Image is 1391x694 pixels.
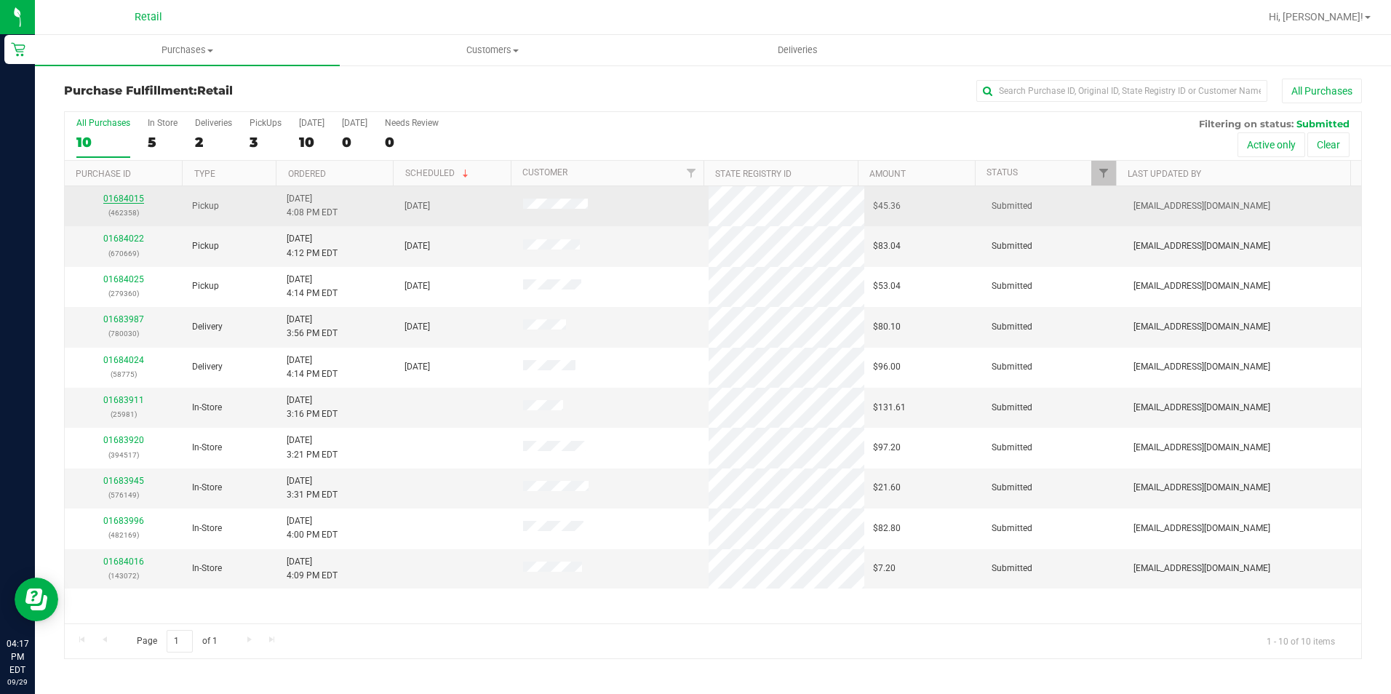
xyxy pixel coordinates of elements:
p: (143072) [73,569,175,583]
p: (482169) [73,528,175,542]
span: [DATE] [404,279,430,293]
span: [EMAIL_ADDRESS][DOMAIN_NAME] [1133,320,1270,334]
span: Retail [135,11,162,23]
span: Filtering on status: [1199,118,1294,129]
a: Scheduled [405,168,471,178]
p: (279360) [73,287,175,300]
span: Submitted [992,199,1032,213]
span: Submitted [992,401,1032,415]
span: Submitted [992,279,1032,293]
a: 01684024 [103,355,144,365]
span: [DATE] 4:12 PM EDT [287,232,338,260]
div: [DATE] [299,118,324,128]
span: Submitted [992,522,1032,535]
p: (394517) [73,448,175,462]
p: (780030) [73,327,175,340]
a: State Registry ID [715,169,792,179]
span: [EMAIL_ADDRESS][DOMAIN_NAME] [1133,562,1270,575]
span: [EMAIL_ADDRESS][DOMAIN_NAME] [1133,441,1270,455]
p: (576149) [73,488,175,502]
span: Retail [197,84,233,97]
a: Type [194,169,215,179]
span: Delivery [192,320,223,334]
div: PickUps [250,118,282,128]
span: $45.36 [873,199,901,213]
input: Search Purchase ID, Original ID, State Registry ID or Customer Name... [976,80,1267,102]
iframe: Resource center [15,578,58,621]
span: [DATE] 3:31 PM EDT [287,474,338,502]
span: Pickup [192,279,219,293]
span: Submitted [992,441,1032,455]
a: 01683911 [103,395,144,405]
span: In-Store [192,441,222,455]
span: [EMAIL_ADDRESS][DOMAIN_NAME] [1133,279,1270,293]
div: Deliveries [195,118,232,128]
div: 10 [299,134,324,151]
span: Deliveries [758,44,837,57]
span: [DATE] 4:00 PM EDT [287,514,338,542]
a: Deliveries [645,35,950,65]
p: 04:17 PM EDT [7,637,28,677]
span: Customers [340,44,644,57]
span: Page of 1 [124,630,229,653]
a: Filter [679,161,704,186]
span: Submitted [1296,118,1350,129]
span: [DATE] 4:14 PM EDT [287,273,338,300]
span: In-Store [192,562,222,575]
div: Needs Review [385,118,439,128]
span: Submitted [992,320,1032,334]
p: 09/29 [7,677,28,687]
span: [DATE] 3:21 PM EDT [287,434,338,461]
a: Purchase ID [76,169,131,179]
input: 1 [167,630,193,653]
span: [DATE] 3:16 PM EDT [287,394,338,421]
span: $7.20 [873,562,896,575]
span: Delivery [192,360,223,374]
p: (25981) [73,407,175,421]
span: [DATE] [404,360,430,374]
a: 01683996 [103,516,144,526]
a: 01683920 [103,435,144,445]
a: Customer [522,167,567,178]
span: [DATE] 4:08 PM EDT [287,192,338,220]
span: [EMAIL_ADDRESS][DOMAIN_NAME] [1133,199,1270,213]
a: 01684015 [103,194,144,204]
button: Active only [1237,132,1305,157]
span: $80.10 [873,320,901,334]
span: Pickup [192,239,219,253]
a: Last Updated By [1128,169,1201,179]
div: 3 [250,134,282,151]
span: [EMAIL_ADDRESS][DOMAIN_NAME] [1133,239,1270,253]
span: Pickup [192,199,219,213]
span: [DATE] [404,320,430,334]
inline-svg: Retail [11,42,25,57]
a: Customers [340,35,645,65]
span: [DATE] [404,199,430,213]
p: (670669) [73,247,175,260]
span: [DATE] [404,239,430,253]
span: $97.20 [873,441,901,455]
span: $83.04 [873,239,901,253]
a: 01683987 [103,314,144,324]
span: [EMAIL_ADDRESS][DOMAIN_NAME] [1133,522,1270,535]
span: In-Store [192,401,222,415]
span: [DATE] 3:56 PM EDT [287,313,338,340]
span: [EMAIL_ADDRESS][DOMAIN_NAME] [1133,360,1270,374]
span: $131.61 [873,401,906,415]
p: (462358) [73,206,175,220]
a: 01684022 [103,234,144,244]
span: [EMAIL_ADDRESS][DOMAIN_NAME] [1133,481,1270,495]
div: 0 [385,134,439,151]
div: 10 [76,134,130,151]
button: All Purchases [1282,79,1362,103]
a: 01684016 [103,557,144,567]
span: [DATE] 4:09 PM EDT [287,555,338,583]
span: Purchases [35,44,340,57]
div: 0 [342,134,367,151]
span: Submitted [992,562,1032,575]
span: $82.80 [873,522,901,535]
span: Submitted [992,360,1032,374]
a: Purchases [35,35,340,65]
span: In-Store [192,522,222,535]
span: In-Store [192,481,222,495]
